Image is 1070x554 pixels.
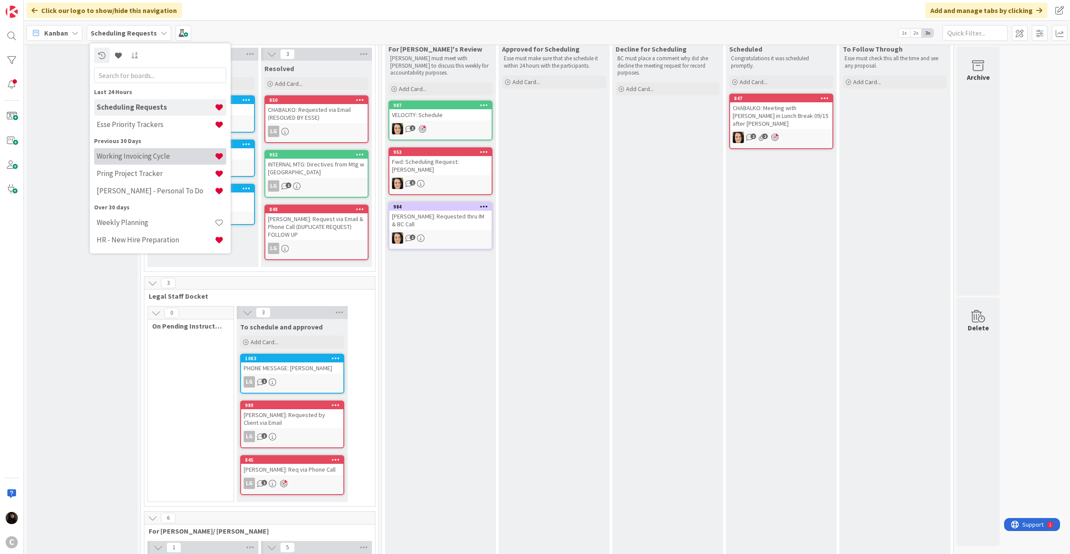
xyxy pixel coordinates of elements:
span: Decline for Scheduling [616,45,687,53]
h4: Weekly Planning [97,218,215,227]
div: 845 [241,456,343,464]
img: ES [6,512,18,524]
div: VELOCITY: Schedule [389,109,492,121]
span: 3 [256,307,271,318]
div: 984[PERSON_NAME]: Requested thru IM & BC Call [389,203,492,230]
span: For Laine Guevarra/ Pring Matondo [149,527,364,535]
span: 1 [261,480,267,486]
h4: Esse Priority Trackers [97,120,215,129]
p: Esse must check this all the time and see any proposal. [845,55,945,69]
span: 2x [910,29,922,37]
a: 952INTERNAL MTG: Directives from Mtg w [GEOGRAPHIC_DATA]LG [264,150,369,198]
span: To schedule and approved [240,323,323,331]
img: Visit kanbanzone.com [6,6,18,18]
span: 1 [410,125,415,131]
div: 952INTERNAL MTG: Directives from Mtg w [GEOGRAPHIC_DATA] [265,151,368,178]
div: [PERSON_NAME]: Request via Email & Phone Call (DUPLICATE REQUEST) FOLLOW UP [265,213,368,240]
span: 1 [261,378,267,384]
span: To Follow Through [843,45,903,53]
span: 2 [750,134,756,139]
span: Resolved [264,64,294,73]
div: LG [265,126,368,137]
div: LG [268,243,279,254]
img: BL [392,232,403,244]
div: LG [241,376,343,388]
div: [PERSON_NAME]: Requested by Client via Email [241,409,343,428]
span: 3 [280,49,295,59]
div: 850 [269,97,368,103]
div: Last 24 Hours [94,87,226,96]
span: 1 [286,182,291,188]
div: 1 [45,3,47,10]
span: On Pending Instructed by Legal [152,322,223,330]
div: 952 [269,152,368,158]
p: BC must place a comment why did she decline the meeting request for record purposes. [617,55,718,76]
span: Add Card... [853,78,881,86]
div: 987 [389,101,492,109]
span: Add Card... [399,85,427,93]
span: 1 [261,433,267,439]
div: [PERSON_NAME]: Req via Phone Call [241,464,343,475]
div: CHABALKO: Requested via Email (RESOLVED BY ESSE) [265,104,368,123]
div: 984 [389,203,492,211]
div: LG [268,126,279,137]
span: 1 [410,235,415,240]
p: Esse must make sure that she schedule it within 24 hours with the participants. [504,55,604,69]
div: 847 [730,95,832,102]
div: 1083PHONE MESSAGE: [PERSON_NAME] [241,355,343,374]
a: 847CHABALKO: Meeting with [PERSON_NAME] in Lunch Break 09/15 after [PERSON_NAME]BL [729,94,833,149]
div: 848 [269,206,368,212]
div: LG [265,243,368,254]
h4: [PERSON_NAME] - Personal To Do [97,186,215,195]
span: 2 [762,134,768,139]
h4: Working Invoicing Cycle [97,152,215,160]
input: Quick Filter... [943,25,1008,41]
img: BL [392,123,403,134]
p: [PERSON_NAME] must meet with [PERSON_NAME] to discuss this weekly for accountability purposes. [390,55,491,76]
div: BL [389,123,492,134]
div: Add and manage tabs by clicking [925,3,1047,18]
div: Fwd: Scheduling Request: [PERSON_NAME] [389,156,492,175]
h4: HR - New Hire Preparation [97,235,215,244]
div: 987VELOCITY: Schedule [389,101,492,121]
div: LG [244,478,255,489]
div: LG [244,376,255,388]
a: 850CHABALKO: Requested via Email (RESOLVED BY ESSE)LG [264,95,369,143]
span: Add Card... [740,78,767,86]
span: Support [18,1,39,12]
div: LG [241,431,343,442]
div: LG [265,180,368,192]
h4: Scheduling Requests [97,103,215,111]
span: 1 [166,542,181,553]
span: 5 [280,542,295,553]
span: Scheduled [729,45,762,53]
span: 3x [922,29,933,37]
div: BL [389,232,492,244]
div: [PERSON_NAME]: Requested thru IM & BC Call [389,211,492,230]
a: 1083PHONE MESSAGE: [PERSON_NAME]LG [240,354,344,394]
div: BL [389,178,492,189]
span: Add Card... [626,85,654,93]
a: 989[PERSON_NAME]: Requested by Client via EmailLG [240,401,344,448]
div: 989 [241,401,343,409]
div: 1083 [241,355,343,362]
span: 6 [161,513,176,523]
b: Scheduling Requests [91,29,157,37]
div: 952 [265,151,368,159]
div: 850 [265,96,368,104]
div: 850CHABALKO: Requested via Email (RESOLVED BY ESSE) [265,96,368,123]
div: 845 [245,457,343,463]
div: 953 [393,149,492,155]
input: Search for boards... [94,67,226,83]
div: 845[PERSON_NAME]: Req via Phone Call [241,456,343,475]
div: 987 [393,102,492,108]
div: Previous 30 Days [94,136,226,145]
a: 953Fwd: Scheduling Request: [PERSON_NAME]BL [388,147,493,195]
div: 1083 [245,355,343,362]
h4: Pring Project Tracker [97,169,215,178]
span: Legal Staff Docket [149,292,364,300]
div: 847 [734,95,832,101]
div: INTERNAL MTG: Directives from Mtg w [GEOGRAPHIC_DATA] [265,159,368,178]
div: PHONE MESSAGE: [PERSON_NAME] [241,362,343,374]
div: 847CHABALKO: Meeting with [PERSON_NAME] in Lunch Break 09/15 after [PERSON_NAME] [730,95,832,129]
